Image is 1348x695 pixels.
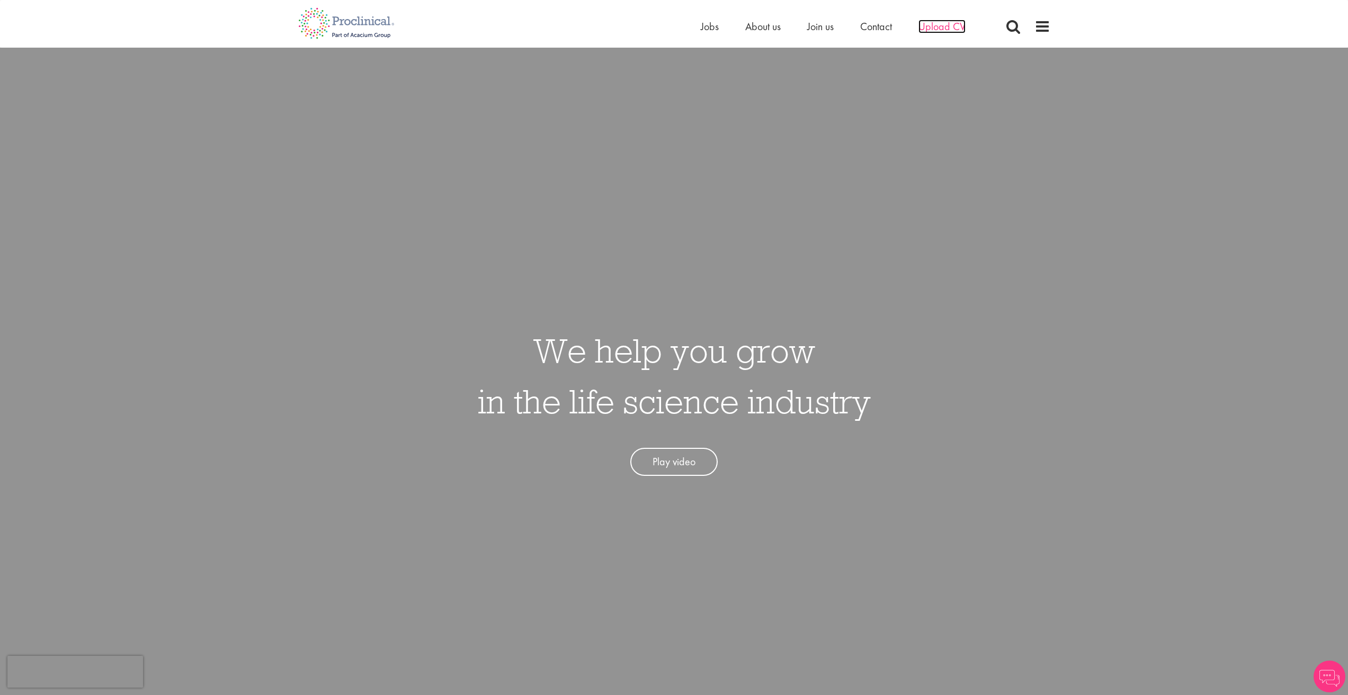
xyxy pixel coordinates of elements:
a: Join us [807,20,834,33]
a: Play video [630,448,718,476]
a: About us [745,20,781,33]
img: Chatbot [1314,661,1345,692]
h1: We help you grow in the life science industry [478,325,871,427]
a: Contact [860,20,892,33]
a: Jobs [701,20,719,33]
a: Upload CV [918,20,966,33]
